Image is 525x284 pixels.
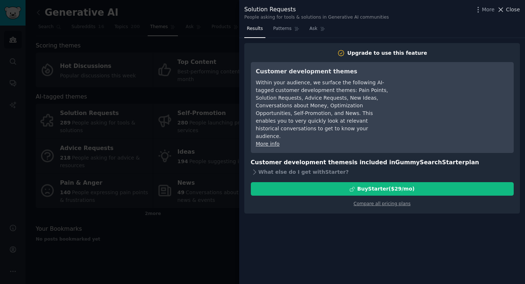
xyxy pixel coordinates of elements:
div: Buy Starter ($ 29 /mo ) [357,185,415,193]
span: GummySearch Starter [395,159,465,166]
div: Solution Requests [244,5,389,14]
div: Upgrade to use this feature [347,49,427,57]
a: Patterns [271,23,302,38]
button: Close [497,6,520,14]
iframe: YouTube video player [399,67,509,122]
h3: Customer development themes is included in plan [251,158,514,167]
span: Patterns [273,26,291,32]
a: Ask [307,23,328,38]
a: Results [244,23,265,38]
span: Close [506,6,520,14]
div: Within your audience, we surface the following AI-tagged customer development themes: Pain Points... [256,79,389,140]
span: More [482,6,495,14]
h3: Customer development themes [256,67,389,76]
div: What else do I get with Starter ? [251,167,514,177]
div: People asking for tools & solutions in Generative AI communities [244,14,389,21]
span: Ask [310,26,318,32]
button: More [474,6,495,14]
a: Compare all pricing plans [354,201,411,206]
button: BuyStarter($29/mo) [251,182,514,196]
a: More info [256,141,280,147]
span: Results [247,26,263,32]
